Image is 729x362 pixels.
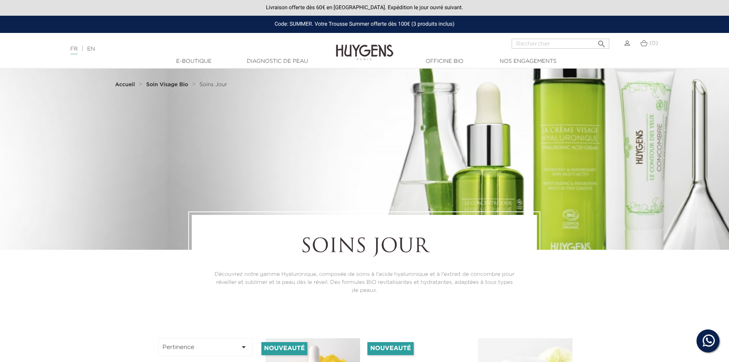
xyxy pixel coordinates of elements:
[595,36,608,47] button: 
[649,41,658,46] span: (0)
[490,57,566,66] a: Nos engagements
[406,57,483,66] a: Officine Bio
[156,57,232,66] a: E-Boutique
[199,82,227,88] a: Soins Jour
[261,342,307,355] li: Nouveauté
[146,82,190,88] a: Soin Visage Bio
[367,342,413,355] li: Nouveauté
[87,46,95,52] a: EN
[213,236,516,259] h1: Soins Jour
[239,342,248,352] i: 
[70,46,78,54] a: FR
[146,82,188,87] strong: Soin Visage Bio
[67,44,298,54] div: |
[239,57,316,66] a: Diagnostic de peau
[158,338,253,356] button: Pertinence
[213,270,516,295] p: Découvrez notre gamme Hyaluronique, composée de soins à l'acide hyaluronique et à l'extrait de co...
[512,39,609,49] input: Rechercher
[115,82,137,88] a: Accueil
[597,37,606,46] i: 
[336,32,393,62] img: Huygens
[115,82,135,87] strong: Accueil
[199,82,227,87] span: Soins Jour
